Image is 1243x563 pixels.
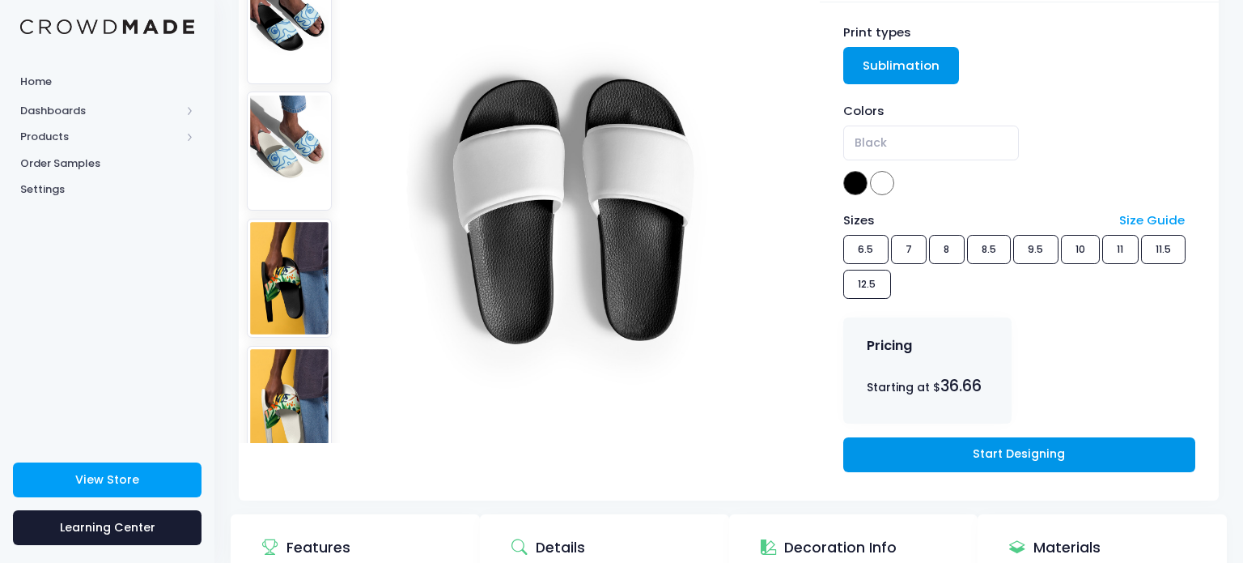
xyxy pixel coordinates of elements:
a: View Store [13,463,202,497]
a: Size Guide [1119,211,1185,228]
span: Dashboards [20,103,180,119]
a: Learning Center [13,510,202,545]
h4: Pricing [867,338,912,354]
div: Print types [843,23,1195,41]
span: Learning Center [60,519,155,535]
div: Colors [843,102,1195,120]
span: Home [20,74,194,90]
div: Starting at $ [867,374,987,398]
span: View Store [75,471,139,488]
span: Products [20,129,180,145]
a: Sublimation [843,47,959,84]
span: Settings [20,181,194,198]
a: Start Designing [843,437,1195,472]
span: Order Samples [20,156,194,172]
div: Sizes [835,211,1111,229]
span: Black [843,126,1019,160]
span: 36.66 [940,375,982,397]
img: Logo [20,19,194,35]
span: Black [855,134,887,151]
